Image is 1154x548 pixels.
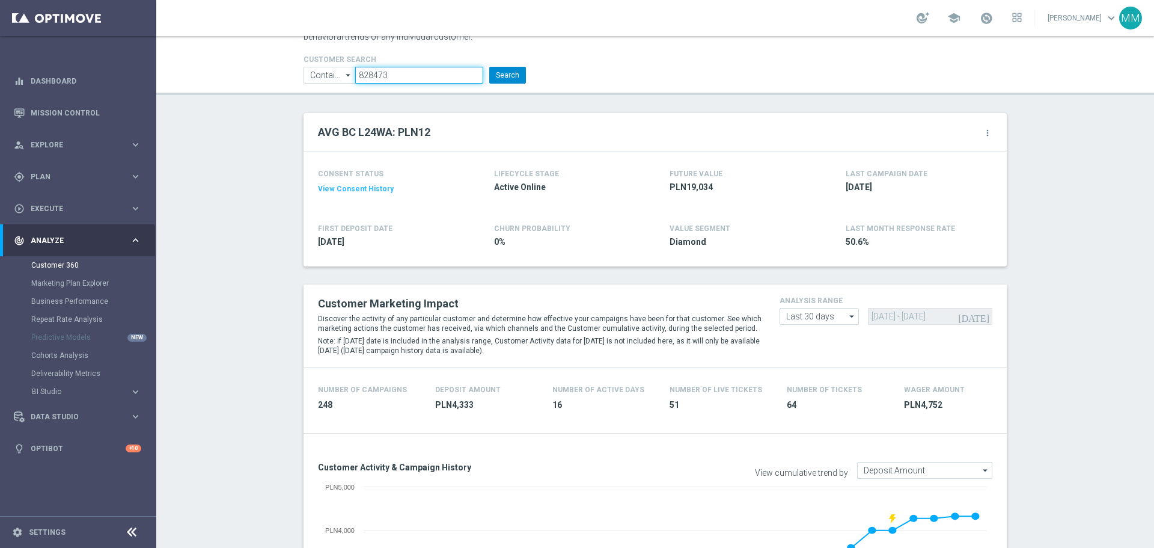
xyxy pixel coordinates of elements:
i: keyboard_arrow_right [130,203,141,214]
button: person_search Explore keyboard_arrow_right [13,140,142,150]
span: keyboard_arrow_down [1105,11,1118,25]
div: Repeat Rate Analysis [31,310,155,328]
i: keyboard_arrow_right [130,235,141,246]
h4: LIFECYCLE STAGE [494,170,559,178]
i: arrow_drop_down [846,309,858,324]
span: 2021-10-20 [318,236,459,248]
button: Data Studio keyboard_arrow_right [13,412,142,422]
button: View Consent History [318,184,394,194]
span: BI Studio [32,388,118,395]
a: Optibot [31,433,126,464]
div: Deliverability Metrics [31,365,155,383]
div: Predictive Models [31,328,155,346]
span: Execute [31,205,130,212]
span: PLN4,752 [904,399,1007,411]
input: analysis range [780,308,859,325]
div: Marketing Plan Explorer [31,274,155,292]
span: CHURN PROBABILITY [494,224,570,233]
span: 2025-10-04 [846,182,986,193]
span: LAST MONTH RESPONSE RATE [846,224,955,233]
h4: Number of Active Days [552,386,644,394]
a: Settings [29,529,66,536]
div: Dashboard [14,65,141,97]
button: BI Studio keyboard_arrow_right [31,387,142,396]
div: NEW [127,334,147,342]
div: Business Performance [31,292,155,310]
div: Analyze [14,235,130,246]
div: Mission Control [14,97,141,129]
h2: Customer Marketing Impact [318,297,762,311]
button: track_changes Analyze keyboard_arrow_right [13,236,142,245]
text: PLN4,000 [325,527,355,534]
span: school [947,11,960,25]
div: Mission Control [13,108,142,118]
span: 248 [318,399,421,411]
span: 50.6% [846,236,986,248]
a: Dashboard [31,65,141,97]
h4: VALUE SEGMENT [670,224,730,233]
h4: LAST CAMPAIGN DATE [846,170,927,178]
a: Cohorts Analysis [31,351,125,360]
button: gps_fixed Plan keyboard_arrow_right [13,172,142,182]
span: Data Studio [31,413,130,420]
div: Execute [14,203,130,214]
div: Plan [14,171,130,182]
div: BI Studio [31,383,155,401]
i: more_vert [983,128,992,138]
h3: Customer Activity & Campaign History [318,462,646,473]
h4: Number of Campaigns [318,386,407,394]
a: [PERSON_NAME]keyboard_arrow_down [1046,9,1119,27]
div: Cohorts Analysis [31,346,155,365]
span: PLN19,034 [670,182,810,193]
input: Contains [304,67,355,84]
h2: AVG BC L24WA: PLN12 [318,125,430,140]
i: settings [12,527,23,538]
i: lightbulb [14,443,25,454]
h4: FIRST DEPOSIT DATE [318,224,392,233]
a: Business Performance [31,297,125,306]
label: View cumulative trend by [755,468,848,478]
i: keyboard_arrow_right [130,386,141,398]
a: Repeat Rate Analysis [31,315,125,324]
div: Explore [14,140,130,150]
i: arrow_drop_down [980,463,992,478]
input: Enter CID, Email, name or phone [355,67,483,84]
a: Deliverability Metrics [31,369,125,378]
span: 16 [552,399,655,411]
i: equalizer [14,76,25,87]
p: Discover the activity of any particular customer and determine how effective your campaigns have ... [318,314,762,333]
span: Analyze [31,237,130,244]
h4: Deposit Amount [435,386,501,394]
span: Diamond [670,236,810,248]
div: +10 [126,445,141,452]
div: BI Studio [32,388,130,395]
h4: analysis range [780,297,992,305]
p: Note: if [DATE] date is included in the analysis range, Customer Activity data for [DATE] is not ... [318,336,762,356]
i: keyboard_arrow_right [130,139,141,150]
span: PLN4,333 [435,399,538,411]
i: keyboard_arrow_right [130,171,141,182]
button: equalizer Dashboard [13,76,142,86]
span: Plan [31,173,130,180]
div: Customer 360 [31,256,155,274]
i: play_circle_outline [14,203,25,214]
i: keyboard_arrow_right [130,411,141,422]
span: Active Online [494,182,635,193]
h4: FUTURE VALUE [670,170,722,178]
a: Customer 360 [31,260,125,270]
a: Marketing Plan Explorer [31,279,125,288]
button: play_circle_outline Execute keyboard_arrow_right [13,204,142,214]
button: Search [489,67,526,84]
span: 0% [494,236,635,248]
i: track_changes [14,235,25,246]
div: lightbulb Optibot +10 [13,444,142,454]
div: MM [1119,7,1142,29]
a: Mission Control [31,97,141,129]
